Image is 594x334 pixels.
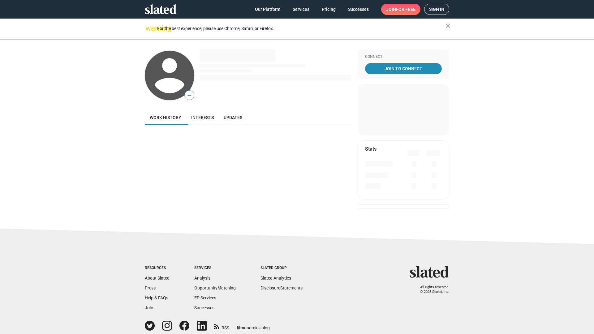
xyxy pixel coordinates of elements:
p: All rights reserved. © 2025 Slated, Inc. [414,285,449,294]
mat-icon: warning [145,24,153,32]
a: About Slated [145,276,170,280]
a: filmonomics blog [237,320,270,331]
span: Work history [150,115,181,120]
a: Successes [194,305,214,310]
span: Pricing [322,4,336,15]
span: Services [293,4,309,15]
span: for free [396,4,415,15]
a: Analysis [194,276,210,280]
a: Interests [186,110,219,125]
div: For the best experience, please use Chrome, Safari, or Firefox. [157,24,445,33]
a: Slated Analytics [260,276,291,280]
div: Connect [365,54,442,59]
span: Interests [191,115,214,120]
mat-card-title: Stats [365,146,377,152]
a: DisclosureStatements [260,285,303,290]
a: Jobs [145,305,154,310]
a: Our Platform [250,4,285,15]
a: Successes [343,4,374,15]
a: EP Services [194,295,216,300]
a: Joinfor free [381,4,420,15]
a: Services [288,4,314,15]
span: Successes [348,4,369,15]
div: Slated Group [260,266,303,271]
div: Services [194,266,236,271]
div: Resources [145,266,170,271]
a: Updates [219,110,247,125]
a: Sign in [424,4,449,15]
mat-icon: close [444,22,452,29]
a: Press [145,285,156,290]
a: OpportunityMatching [194,285,236,290]
span: Updates [224,115,242,120]
a: Work history [145,110,186,125]
span: — [185,92,194,100]
span: Join [386,4,415,15]
a: Pricing [317,4,341,15]
a: Join To Connect [365,63,442,74]
span: Join To Connect [366,63,441,74]
span: Sign in [429,4,444,15]
span: Our Platform [255,4,280,15]
a: Help & FAQs [145,295,168,300]
span: film [237,325,244,330]
a: RSS [214,321,229,331]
